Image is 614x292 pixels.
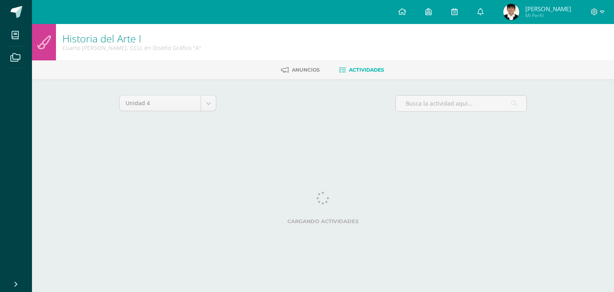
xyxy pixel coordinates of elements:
a: Anuncios [281,64,320,76]
a: Historia del Arte I [62,32,141,45]
span: Unidad 4 [126,96,195,111]
a: Unidad 4 [120,96,216,111]
h1: Historia del Arte I [62,33,201,44]
img: 46f588a5baa69dadd4e3423aeac4e3db.png [503,4,519,20]
span: Actividades [349,67,384,73]
label: Cargando actividades [119,218,527,224]
a: Actividades [339,64,384,76]
span: [PERSON_NAME] [525,5,571,13]
span: Mi Perfil [525,12,571,19]
input: Busca la actividad aquí... [396,96,526,111]
div: Cuarto Bach. CCLL en Diseño Gráfico 'A' [62,44,201,52]
span: Anuncios [292,67,320,73]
